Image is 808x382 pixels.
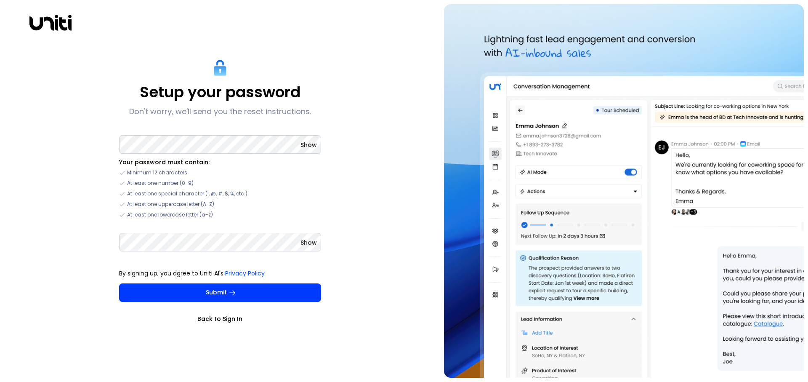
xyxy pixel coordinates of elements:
[300,238,317,247] button: Show
[127,169,187,176] span: Minimum 12 characters
[140,83,300,102] p: Setup your password
[127,179,194,187] span: At least one number (0-9)
[119,158,321,166] li: Your password must contain:
[127,190,247,198] span: At least one special character (!, @, #, $, %, etc.)
[127,200,214,208] span: At least one uppercase letter (A-Z)
[127,211,213,219] span: At least one lowercase letter (a-z)
[119,283,321,302] button: Submit
[300,141,317,149] button: Show
[129,107,311,117] p: Don't worry, we'll send you the reset instructions.
[119,269,321,278] p: By signing up, you agree to Uniti AI's
[444,4,804,378] img: auth-hero.png
[119,315,321,323] a: Back to Sign In
[225,269,265,278] a: Privacy Policy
